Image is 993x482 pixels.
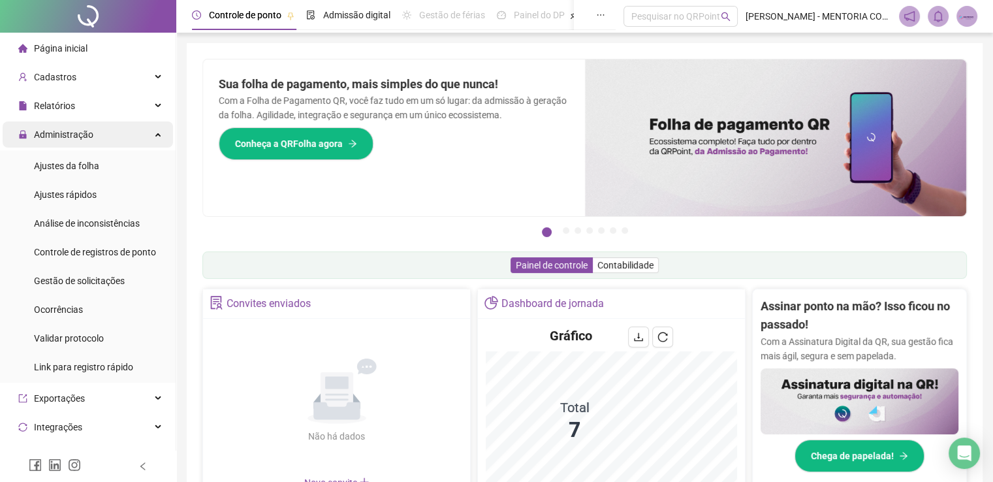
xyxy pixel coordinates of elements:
[18,423,27,432] span: sync
[402,10,411,20] span: sun
[34,129,93,140] span: Administração
[18,72,27,82] span: user-add
[219,75,569,93] h2: Sua folha de pagamento, mais simples do que nunca!
[657,332,668,342] span: reload
[596,10,605,20] span: ellipsis
[904,10,915,22] span: notification
[68,458,81,472] span: instagram
[34,161,99,171] span: Ajustes da folha
[306,10,315,20] span: file-done
[34,304,83,315] span: Ocorrências
[514,10,565,20] span: Painel do DP
[795,440,924,472] button: Chega de papelada!
[501,293,604,315] div: Dashboard de jornada
[597,260,654,270] span: Contabilidade
[550,327,592,345] h4: Gráfico
[34,333,104,344] span: Validar protocolo
[138,462,148,471] span: left
[48,458,61,472] span: linkedin
[277,429,397,443] div: Não há dados
[34,189,97,200] span: Ajustes rápidos
[761,334,958,363] p: Com a Assinatura Digital da QR, sua gestão fica mais ágil, segura e sem papelada.
[721,12,731,22] span: search
[563,227,569,234] button: 2
[34,43,87,54] span: Página inicial
[811,449,894,463] span: Chega de papelada!
[899,451,908,460] span: arrow-right
[287,12,294,20] span: pushpin
[957,7,977,26] img: 83437
[29,458,42,472] span: facebook
[746,9,891,24] span: [PERSON_NAME] - MENTORIA CONSULTORIA EMPRESARIAL LTDA
[633,332,644,342] span: download
[516,260,588,270] span: Painel de controle
[348,139,357,148] span: arrow-right
[761,368,958,434] img: banner%2F02c71560-61a6-44d4-94b9-c8ab97240462.png
[192,10,201,20] span: clock-circle
[209,10,281,20] span: Controle de ponto
[585,59,967,216] img: banner%2F8d14a306-6205-4263-8e5b-06e9a85ad873.png
[542,227,552,237] button: 1
[575,227,581,234] button: 3
[18,130,27,139] span: lock
[484,296,498,310] span: pie-chart
[949,438,980,469] div: Open Intercom Messenger
[34,101,75,111] span: Relatórios
[932,10,944,22] span: bell
[34,422,82,432] span: Integrações
[18,44,27,53] span: home
[34,218,140,229] span: Análise de inconsistências
[18,101,27,110] span: file
[323,10,390,20] span: Admissão digital
[227,293,311,315] div: Convites enviados
[34,72,76,82] span: Cadastros
[419,10,485,20] span: Gestão de férias
[34,393,85,404] span: Exportações
[586,227,593,234] button: 4
[610,227,616,234] button: 6
[34,247,156,257] span: Controle de registros de ponto
[497,10,506,20] span: dashboard
[219,127,373,160] button: Conheça a QRFolha agora
[34,276,125,286] span: Gestão de solicitações
[761,297,958,334] h2: Assinar ponto na mão? Isso ficou no passado!
[622,227,628,234] button: 7
[18,394,27,403] span: export
[598,227,605,234] button: 5
[570,12,578,20] span: pushpin
[34,362,133,372] span: Link para registro rápido
[210,296,223,310] span: solution
[235,137,343,151] span: Conheça a QRFolha agora
[219,93,569,122] p: Com a Folha de Pagamento QR, você faz tudo em um só lugar: da admissão à geração da folha. Agilid...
